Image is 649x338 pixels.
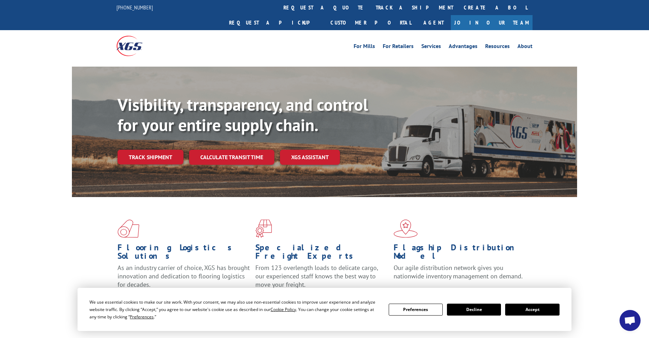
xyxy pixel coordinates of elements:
a: Services [421,43,441,51]
div: We use essential cookies to make our site work. With your consent, we may also use non-essential ... [89,298,380,320]
button: Decline [447,304,501,316]
img: xgs-icon-focused-on-flooring-red [255,219,272,238]
img: xgs-icon-total-supply-chain-intelligence-red [118,219,139,238]
h1: Flagship Distribution Model [394,243,526,264]
h1: Specialized Freight Experts [255,243,388,264]
a: Request a pickup [224,15,325,30]
a: Resources [485,43,510,51]
a: About [517,43,533,51]
button: Preferences [389,304,443,316]
a: Open chat [620,310,641,331]
a: For Retailers [383,43,414,51]
a: [PHONE_NUMBER] [116,4,153,11]
a: Join Our Team [451,15,533,30]
button: Accept [505,304,559,316]
b: Visibility, transparency, and control for your entire supply chain. [118,94,368,136]
a: Agent [416,15,451,30]
a: Calculate transit time [189,150,274,165]
a: Customer Portal [325,15,416,30]
span: Our agile distribution network gives you nationwide inventory management on demand. [394,264,523,280]
span: As an industry carrier of choice, XGS has brought innovation and dedication to flooring logistics... [118,264,250,289]
h1: Flooring Logistics Solutions [118,243,250,264]
span: Cookie Policy [270,306,296,312]
img: xgs-icon-flagship-distribution-model-red [394,219,418,238]
span: Preferences [130,314,154,320]
a: Advantages [449,43,477,51]
a: Track shipment [118,150,183,164]
a: For Mills [354,43,375,51]
div: Cookie Consent Prompt [78,288,571,331]
a: Learn More > [394,287,481,295]
p: From 123 overlength loads to delicate cargo, our experienced staff knows the best way to move you... [255,264,388,295]
a: XGS ASSISTANT [280,150,340,165]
